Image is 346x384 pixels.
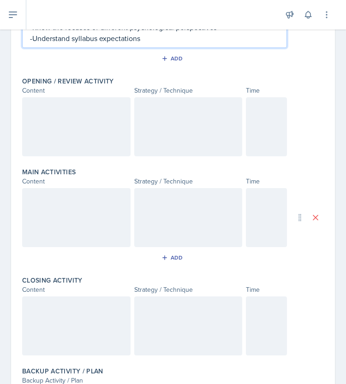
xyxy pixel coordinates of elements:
p: -Understand syllabus expectations [30,33,279,44]
label: Closing Activity [22,276,83,285]
button: Add [158,52,188,65]
div: Time [246,86,287,95]
div: Strategy / Technique [134,285,243,295]
label: Backup Activity / Plan [22,366,103,376]
div: Content [22,177,131,186]
div: Add [163,254,183,261]
label: Opening / Review Activity [22,77,114,86]
div: Time [246,177,287,186]
div: Content [22,285,131,295]
div: Add [163,55,183,62]
div: Strategy / Technique [134,86,243,95]
div: Time [246,285,287,295]
label: Main Activities [22,167,76,177]
div: Strategy / Technique [134,177,243,186]
div: Content [22,86,131,95]
button: Add [158,251,188,265]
